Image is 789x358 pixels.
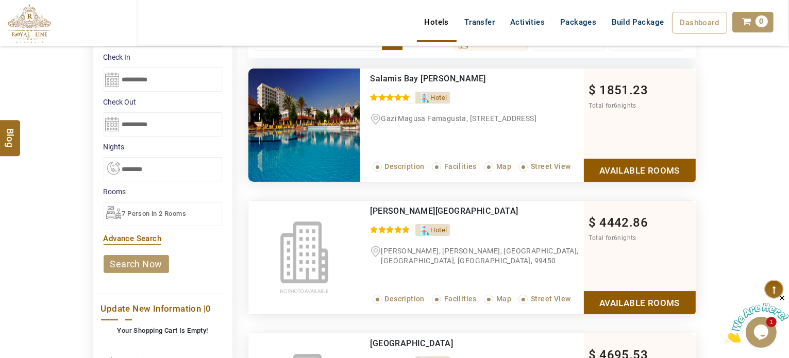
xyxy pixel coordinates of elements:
span: Gazi Magusa Famagusta, [STREET_ADDRESS] [381,114,537,123]
label: Rooms [104,186,222,197]
span: Description [385,162,425,171]
span: 4442.86 [599,215,648,230]
span: 0 [206,303,211,314]
span: 6 [614,102,617,109]
a: search now [104,255,169,273]
span: Street View [531,295,570,303]
div: Grecian Bay Hotel [371,338,541,349]
span: 1851.23 [599,83,648,97]
iframe: chat widget [725,294,789,343]
a: Packages [552,12,604,32]
span: 0 [756,15,768,27]
a: Transfer [457,12,502,32]
label: Check Out [104,97,222,107]
span: Map [496,162,511,171]
span: [PERSON_NAME], [PERSON_NAME], [GEOGRAPHIC_DATA], [GEOGRAPHIC_DATA], [GEOGRAPHIC_DATA], 99450 [381,247,579,265]
span: Facilities [444,162,477,171]
span: $ [589,215,596,230]
img: The Royal Line Holidays [8,4,51,43]
span: Dashboard [680,18,719,27]
a: Salamis Bay [PERSON_NAME] [371,74,486,83]
a: Advance Search [104,234,162,243]
a: Show Rooms [584,159,696,182]
a: 0 [732,12,774,32]
a: Activities [502,12,552,32]
span: 6 [614,234,617,242]
a: [PERSON_NAME][GEOGRAPHIC_DATA] [371,206,518,216]
span: Street View [531,162,570,171]
div: Arkin Palm Beach Hotel [371,206,541,216]
span: 7 Person in 2 Rooms [122,210,187,217]
a: [GEOGRAPHIC_DATA] [371,338,454,348]
img: noimage.jpg [248,201,360,314]
div: Salamis Bay Conti [371,74,541,84]
span: Description [385,295,425,303]
span: Map [496,295,511,303]
b: Your Shopping Cart Is Empty! [117,327,208,334]
a: Build Package [604,12,672,32]
span: $ [589,83,596,97]
span: Blog [4,128,17,137]
a: Show Rooms [584,291,696,314]
img: 059204a_hb_a_002.jpg [248,69,360,182]
span: Total for nights [589,102,636,109]
a: Hotels [417,12,457,32]
label: nights [104,142,222,152]
span: Facilities [444,295,477,303]
span: Hotel [431,94,447,101]
span: Hotel [431,226,447,234]
span: Total for nights [589,234,636,242]
a: Update New Information |0 [101,302,225,316]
